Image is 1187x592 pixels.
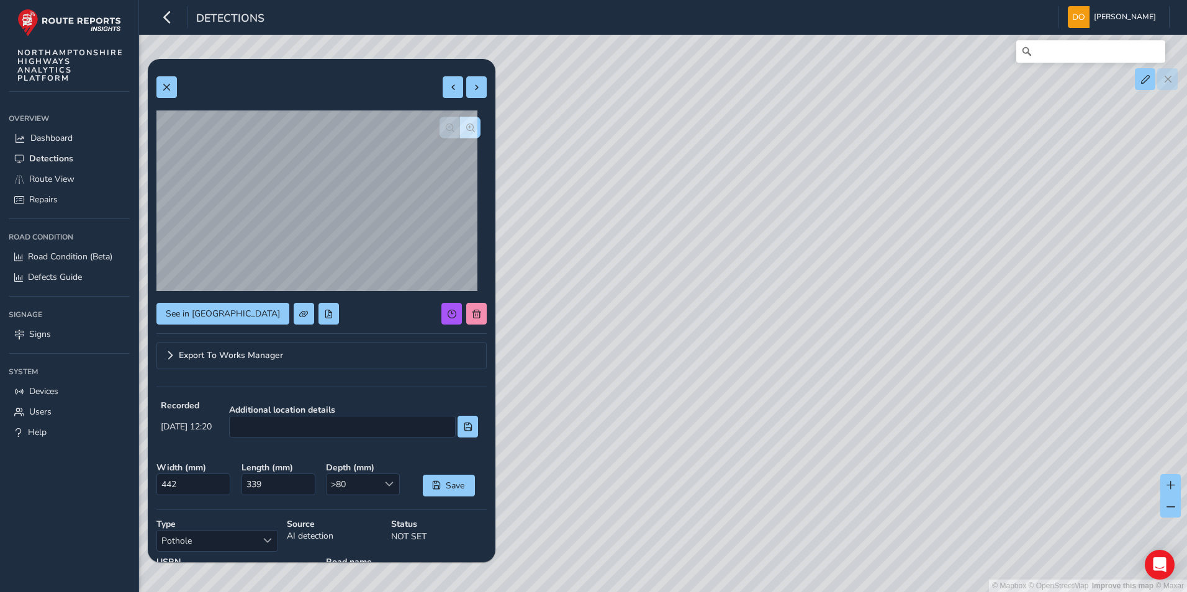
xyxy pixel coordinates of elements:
a: Expand [156,342,487,369]
a: Road Condition (Beta) [9,246,130,267]
div: Overview [9,109,130,128]
strong: Length ( mm ) [241,462,318,473]
span: Save [445,480,466,491]
div: Signage [9,305,130,324]
a: Devices [9,381,130,401]
p: NOT SET [391,530,487,543]
strong: Width ( mm ) [156,462,233,473]
div: System [9,362,130,381]
span: Repairs [29,194,58,205]
strong: Source [287,518,382,530]
div: Road Condition [9,228,130,246]
span: [PERSON_NAME] [1094,6,1156,28]
span: >80 [327,474,379,495]
span: Defects Guide [28,271,82,283]
span: Users [29,406,52,418]
span: Pothole [157,531,257,551]
strong: Status [391,518,487,530]
a: Signs [9,324,130,344]
span: Detections [196,11,264,28]
strong: USRN [156,556,317,568]
strong: Road name [326,556,487,568]
strong: Depth ( mm ) [326,462,402,473]
a: Dashboard [9,128,130,148]
input: Search [1016,40,1165,63]
strong: Additional location details [229,404,478,416]
a: Route View [9,169,130,189]
span: Route View [29,173,74,185]
span: Detections [29,153,73,164]
img: rr logo [17,9,121,37]
div: AI detection [282,514,387,556]
button: [PERSON_NAME] [1068,6,1160,28]
span: Signs [29,328,51,340]
button: Save [423,475,475,496]
strong: Type [156,518,278,530]
a: Defects Guide [9,267,130,287]
span: Dashboard [30,132,73,144]
span: See in [GEOGRAPHIC_DATA] [166,308,280,320]
a: Users [9,401,130,422]
div: 9300168 [152,552,322,584]
span: Devices [29,385,58,397]
button: See in Route View [156,303,289,325]
a: Help [9,422,130,442]
a: Detections [9,148,130,169]
strong: Recorded [161,400,212,411]
div: [GEOGRAPHIC_DATA] [322,552,491,584]
div: Open Intercom Messenger [1145,550,1175,580]
span: Export To Works Manager [179,351,283,360]
span: Help [28,426,47,438]
img: diamond-layout [1068,6,1090,28]
span: [DATE] 12:20 [161,421,212,433]
a: Repairs [9,189,130,210]
div: Select a type [257,531,278,551]
span: Road Condition (Beta) [28,251,112,262]
span: NORTHAMPTONSHIRE HIGHWAYS ANALYTICS PLATFORM [17,48,124,83]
